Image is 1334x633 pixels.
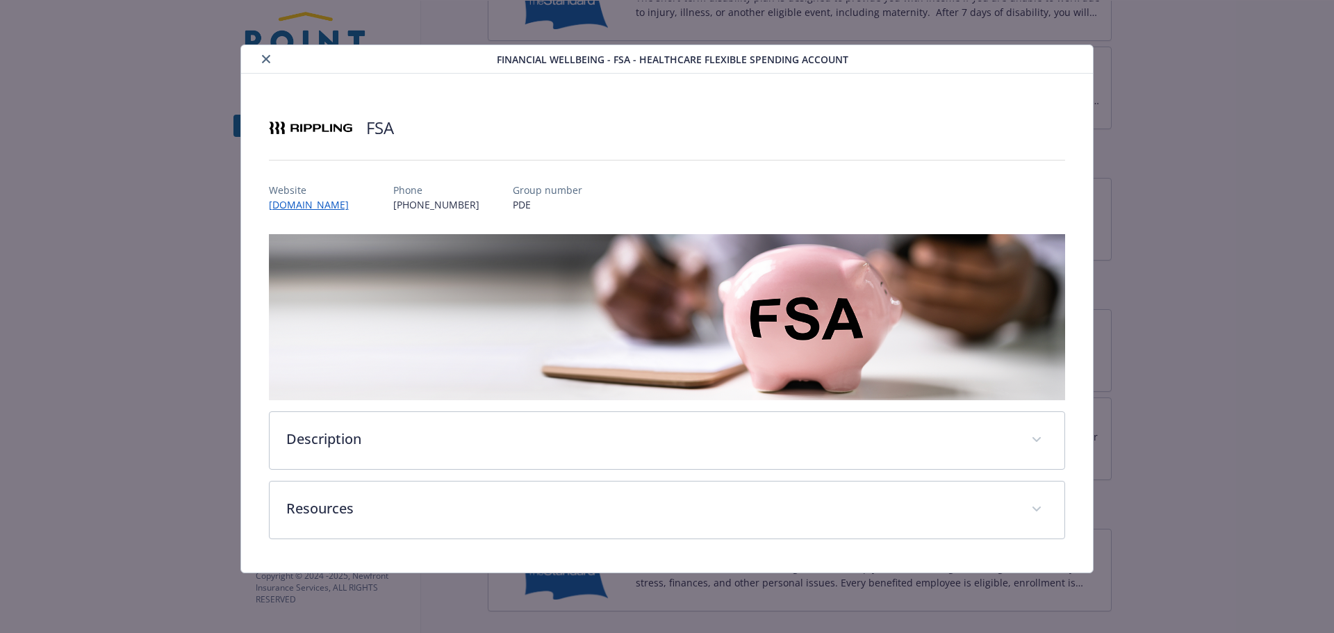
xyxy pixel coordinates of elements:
[286,429,1015,450] p: Description
[270,412,1065,469] div: Description
[513,197,582,212] p: PDE
[133,44,1201,573] div: details for plan Financial Wellbeing - FSA - Healthcare Flexible Spending Account
[393,183,479,197] p: Phone
[513,183,582,197] p: Group number
[269,107,352,149] img: Rippling
[258,51,274,67] button: close
[393,197,479,212] p: [PHONE_NUMBER]
[269,183,360,197] p: Website
[269,198,360,211] a: [DOMAIN_NAME]
[270,482,1065,539] div: Resources
[269,234,1066,400] img: banner
[286,498,1015,519] p: Resources
[366,116,394,140] h2: FSA
[497,52,848,67] span: Financial Wellbeing - FSA - Healthcare Flexible Spending Account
